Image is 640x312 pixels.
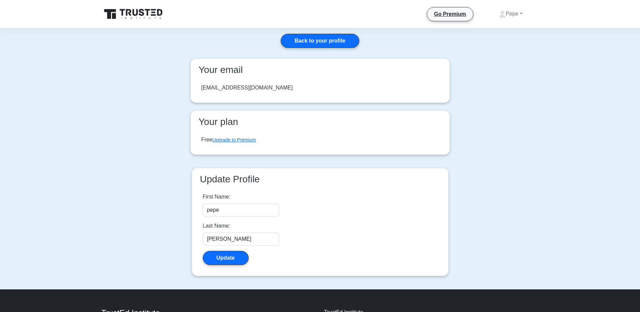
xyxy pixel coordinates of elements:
[196,116,444,128] h3: Your plan
[197,174,443,185] h3: Update Profile
[430,10,470,18] a: Go Premium
[203,222,230,230] label: Last Name:
[203,193,231,201] label: First Name:
[212,137,256,142] a: Upgrade to Premium
[281,34,359,48] a: Back to your profile
[201,136,256,144] div: Free
[483,7,538,21] a: Pepe
[196,64,444,76] h3: Your email
[201,84,293,92] div: [EMAIL_ADDRESS][DOMAIN_NAME]
[203,251,249,265] button: Update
